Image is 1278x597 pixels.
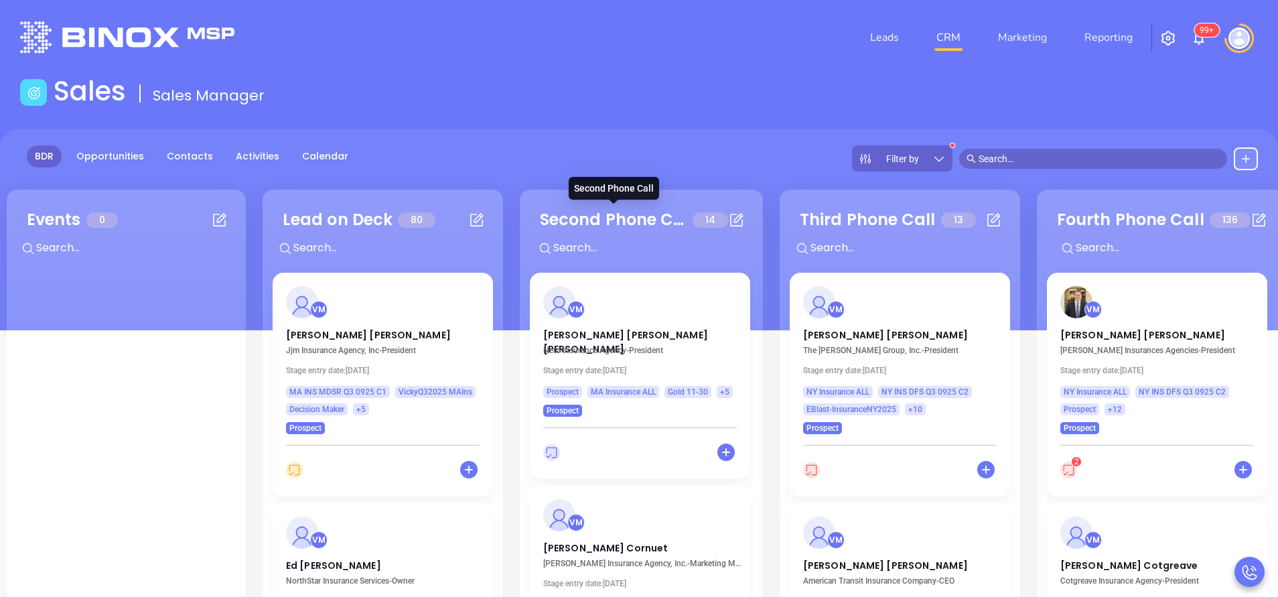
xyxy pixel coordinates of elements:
span: 0 [86,212,118,228]
p: [PERSON_NAME] Cornuet [543,541,737,548]
div: profileVicky Mendoza[PERSON_NAME] [PERSON_NAME] The [PERSON_NAME] Group, Inc.-PresidentStage entr... [790,273,1010,503]
p: [PERSON_NAME] [PERSON_NAME] [803,328,997,335]
a: profileVicky Mendoza[PERSON_NAME] [PERSON_NAME] [PERSON_NAME] Neto Insurance Agency-PresidentStag... [530,273,750,417]
p: Cotgreave Insurance Agency - President [1060,576,1261,586]
a: profileVicky Mendoza[PERSON_NAME] [PERSON_NAME] Jjm Insurance Agency, Inc-PresidentStage entry da... [273,273,493,434]
p: [PERSON_NAME] [PERSON_NAME] [286,328,480,335]
img: profile [803,517,835,549]
a: Reporting [1079,24,1138,51]
p: Jjm Insurance Agency, Inc - President [286,346,487,355]
p: Neto Insurance Agency - President [543,346,744,355]
span: 80 [398,212,435,228]
div: Second Phone Call14 [530,200,753,273]
span: NY Insurance ALL [1064,385,1127,399]
span: Filter by [886,154,919,163]
span: +5 [720,385,729,399]
span: NY INS DFS Q3 0925 C2 [1139,385,1226,399]
p: Thu 11/7/2024 [803,366,1004,375]
p: [PERSON_NAME] [PERSON_NAME] [1060,328,1254,335]
span: Prospect [1064,421,1096,436]
span: Prospect [1064,402,1096,417]
a: Activities [228,145,287,168]
p: [PERSON_NAME] Cotgreave [1060,559,1254,566]
span: Prospect [289,421,322,436]
p: Tompkins Insurances Agencies - President [1060,346,1261,355]
a: Leads [865,24,904,51]
input: Search… [979,151,1220,166]
div: Lead on Deck [283,208,393,232]
span: EBlast-InsuranceNY2025 [806,402,896,417]
p: [PERSON_NAME] [PERSON_NAME] [803,559,997,566]
a: CRM [931,24,966,51]
div: Lead on Deck80 [273,200,493,273]
img: profile [1060,517,1092,549]
span: NY Insurance ALL [806,385,869,399]
div: Vicky Mendoza [827,531,845,549]
span: +5 [356,402,366,417]
span: +12 [1108,402,1122,417]
a: profileVicky Mendoza[PERSON_NAME] [PERSON_NAME] [PERSON_NAME] Insurances Agencies-PresidentStage ... [1047,273,1267,434]
div: Events [27,208,81,232]
a: BDR [27,145,62,168]
span: Prospect [547,403,579,418]
div: Vicky Mendoza [567,301,585,318]
img: profile [286,517,318,549]
p: [PERSON_NAME] [PERSON_NAME] [PERSON_NAME] [543,328,737,335]
div: profileVicky Mendoza[PERSON_NAME] [PERSON_NAME] [PERSON_NAME] Insurances Agencies-PresidentStage ... [1047,273,1275,503]
span: search [967,154,976,163]
img: profile [543,286,575,318]
input: Search... [292,239,493,257]
span: +10 [908,402,922,417]
p: Mon 4/3/2023 [1060,366,1261,375]
span: VickyQ32025 MAIns [399,385,472,399]
p: TM Ryder Insurance Agency, Inc. - Marketing Manager [543,559,744,568]
img: profile [1060,286,1092,318]
sup: 100 [1194,23,1219,37]
div: Fourth Phone Call [1057,208,1204,232]
p: American Transit Insurance Company - CEO [803,576,1004,586]
span: Sales Manager [153,85,265,106]
span: MA INS MDSR Q3 0925 C1 [289,385,386,399]
div: Vicky Mendoza [310,531,328,549]
span: Decision Maker [289,402,344,417]
span: NY INS DFS Q3 0925 C2 [881,385,969,399]
h1: Sales [54,75,126,107]
div: Vicky Mendoza [567,514,585,531]
input: Search... [809,239,1010,257]
div: Third Phone Call13 [790,200,1010,273]
span: Gold 11-30 [668,385,708,399]
a: Calendar [294,145,356,168]
div: Fourth Phone Call136 [1047,200,1275,273]
span: 2 [1074,457,1079,466]
span: MA Insurance ALL [591,385,656,399]
div: Events0 [17,200,236,273]
p: Mon 6/10/2024 [286,366,487,375]
p: Ed [PERSON_NAME] [286,559,480,566]
span: 13 [941,212,976,228]
div: Second Phone Call [540,208,687,232]
div: profileVicky Mendoza[PERSON_NAME] [PERSON_NAME] Jjm Insurance Agency, Inc-PresidentStage entry da... [273,273,493,503]
div: Third Phone Call [800,208,936,232]
a: profileVicky Mendoza[PERSON_NAME] [PERSON_NAME] The [PERSON_NAME] Group, Inc.-PresidentStage entr... [790,273,1010,434]
input: Search... [35,239,236,257]
p: The Argiro Group, Inc. - President [803,346,1004,355]
img: iconNotification [1191,30,1207,46]
input: Search... [552,239,753,257]
p: Tue 5/21/2024 [543,366,744,375]
span: Prospect [547,385,579,399]
p: Wed 6/5/2024 [543,579,744,588]
input: Search... [1074,239,1275,257]
a: Opportunities [68,145,152,168]
div: profileVicky Mendoza[PERSON_NAME] [PERSON_NAME] [PERSON_NAME] Neto Insurance Agency-PresidentStag... [530,273,753,486]
div: Vicky Mendoza [310,301,328,318]
a: Contacts [159,145,221,168]
img: profile [543,499,575,531]
span: Prospect [806,421,839,436]
img: user [1228,27,1250,49]
img: profile [286,286,318,318]
img: logo [20,21,234,53]
div: Vicky Mendoza [827,301,845,318]
p: NorthStar Insurance Services - Owner [286,576,487,586]
sup: 2 [1072,457,1081,466]
a: Marketing [993,24,1052,51]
